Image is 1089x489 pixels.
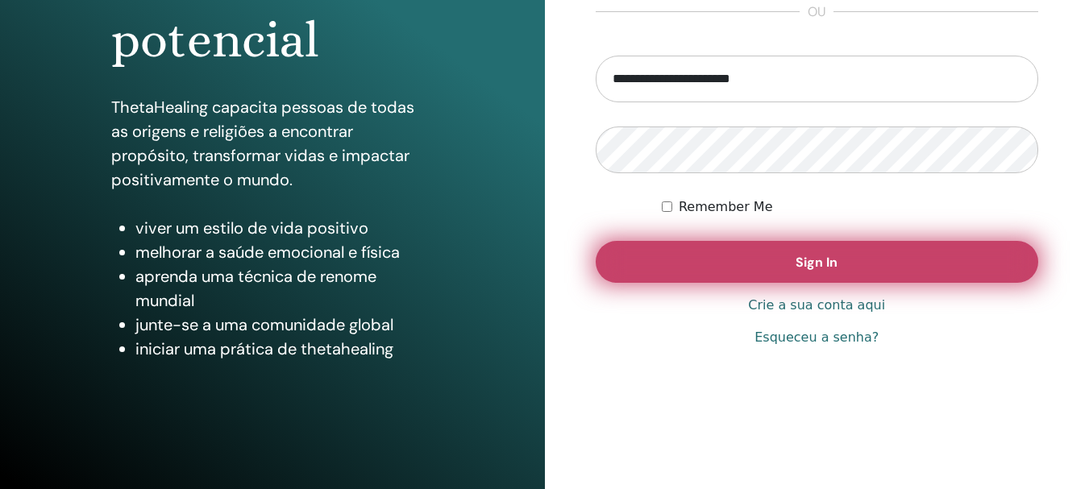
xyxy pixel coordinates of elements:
[135,240,434,264] li: melhorar a saúde emocional e física
[135,337,434,361] li: iniciar uma prática de thetahealing
[111,95,434,192] p: ThetaHealing capacita pessoas de todas as origens e religiões a encontrar propósito, transformar ...
[796,254,838,271] span: Sign In
[800,2,833,22] span: ou
[679,197,773,217] label: Remember Me
[754,328,879,347] a: Esqueceu a senha?
[135,313,434,337] li: junte-se a uma comunidade global
[135,264,434,313] li: aprenda uma técnica de renome mundial
[748,296,885,315] a: Crie a sua conta aqui
[596,241,1039,283] button: Sign In
[135,216,434,240] li: viver um estilo de vida positivo
[662,197,1038,217] div: Keep me authenticated indefinitely or until I manually logout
